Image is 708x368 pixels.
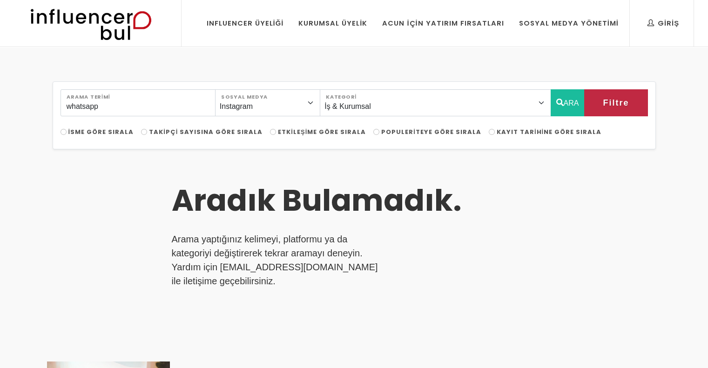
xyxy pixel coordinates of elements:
[298,18,367,28] div: Kurumsal Üyelik
[603,95,629,111] span: Filtre
[141,129,147,135] input: Takipçi Sayısına Göre Sırala
[68,127,134,136] span: İsme Göre Sırala
[149,127,263,136] span: Takipçi Sayısına Göre Sırala
[61,129,67,135] input: İsme Göre Sırala
[551,89,585,116] button: ARA
[278,127,366,136] span: Etkileşime Göre Sırala
[373,129,379,135] input: Populeriteye Göre Sırala
[497,127,601,136] span: Kayıt Tarihine Göre Sırala
[584,89,647,116] button: Filtre
[382,18,504,28] div: Acun İçin Yatırım Fırsatları
[270,129,276,135] input: Etkileşime Göre Sırala
[172,232,383,288] p: Arama yaptığınız kelimeyi, platformu ya da kategoriyi değiştirerek tekrar aramayı deneyin. Yardım...
[207,18,284,28] div: Influencer Üyeliği
[647,18,679,28] div: Giriş
[489,129,495,135] input: Kayıt Tarihine Göre Sırala
[61,89,216,116] input: Search..
[172,183,523,219] h3: Aradık Bulamadık.
[381,127,481,136] span: Populeriteye Göre Sırala
[519,18,619,28] div: Sosyal Medya Yönetimi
